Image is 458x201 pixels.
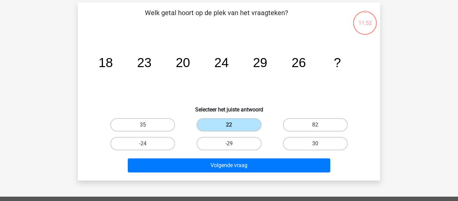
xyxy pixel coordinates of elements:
tspan: ? [334,55,341,70]
label: 22 [196,118,261,132]
tspan: 29 [253,55,267,70]
p: Welk getal hoort op de plek van het vraagteken? [89,8,344,28]
tspan: 23 [137,55,152,70]
tspan: 24 [214,55,229,70]
label: 82 [283,118,348,132]
div: 11:52 [352,10,378,27]
h6: Selecteer het juiste antwoord [89,101,369,113]
label: 35 [110,118,175,132]
tspan: 26 [292,55,306,70]
tspan: 20 [176,55,190,70]
tspan: 18 [99,55,113,70]
label: -24 [110,137,175,150]
label: -29 [196,137,261,150]
button: Volgende vraag [128,158,331,172]
label: 30 [283,137,348,150]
